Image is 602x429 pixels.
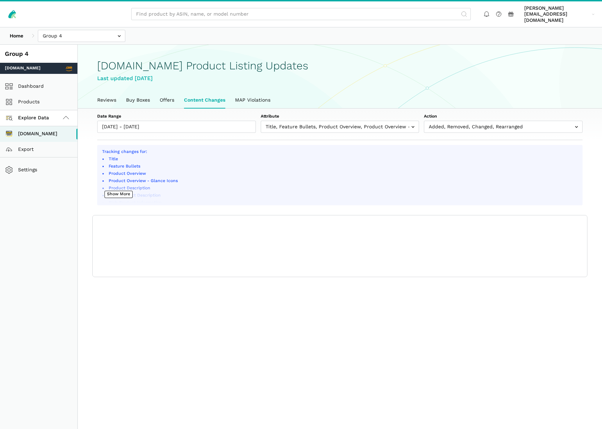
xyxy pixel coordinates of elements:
a: Content Changes [179,92,230,108]
input: Added, Removed, Changed, Rearranged [424,121,583,133]
li: Feature Bullets [107,163,578,170]
li: Rich Product Description [107,192,578,199]
input: Title, Feature Bullets, Product Overview, Product Overview - Glance Icons, Product Description, R... [261,121,419,133]
li: Product Description [107,185,578,191]
li: Rich Product Information [107,200,578,206]
button: Show More [104,191,133,198]
input: Group 4 [38,30,125,42]
h1: [DOMAIN_NAME] Product Listing Updates [97,60,583,72]
li: Product Overview [107,171,578,177]
a: MAP Violations [230,92,275,108]
label: Date Range [97,113,256,120]
p: Tracking changes for: [102,148,578,155]
label: Attribute [261,113,419,120]
label: Action [424,113,583,120]
span: Explore Data [7,114,49,122]
div: Group 4 [5,50,73,58]
a: Buy Boxes [121,92,155,108]
a: Reviews [92,92,121,108]
li: Title [107,156,578,162]
a: [PERSON_NAME][EMAIL_ADDRESS][DOMAIN_NAME] [522,4,597,25]
a: Home [5,30,28,42]
div: Last updated [DATE] [97,74,583,83]
input: Find product by ASIN, name, or model number [131,8,471,20]
span: [PERSON_NAME][EMAIL_ADDRESS][DOMAIN_NAME] [524,5,590,24]
li: Product Overview - Glance Icons [107,178,578,184]
a: Offers [155,92,179,108]
span: [DOMAIN_NAME] [5,65,41,71]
